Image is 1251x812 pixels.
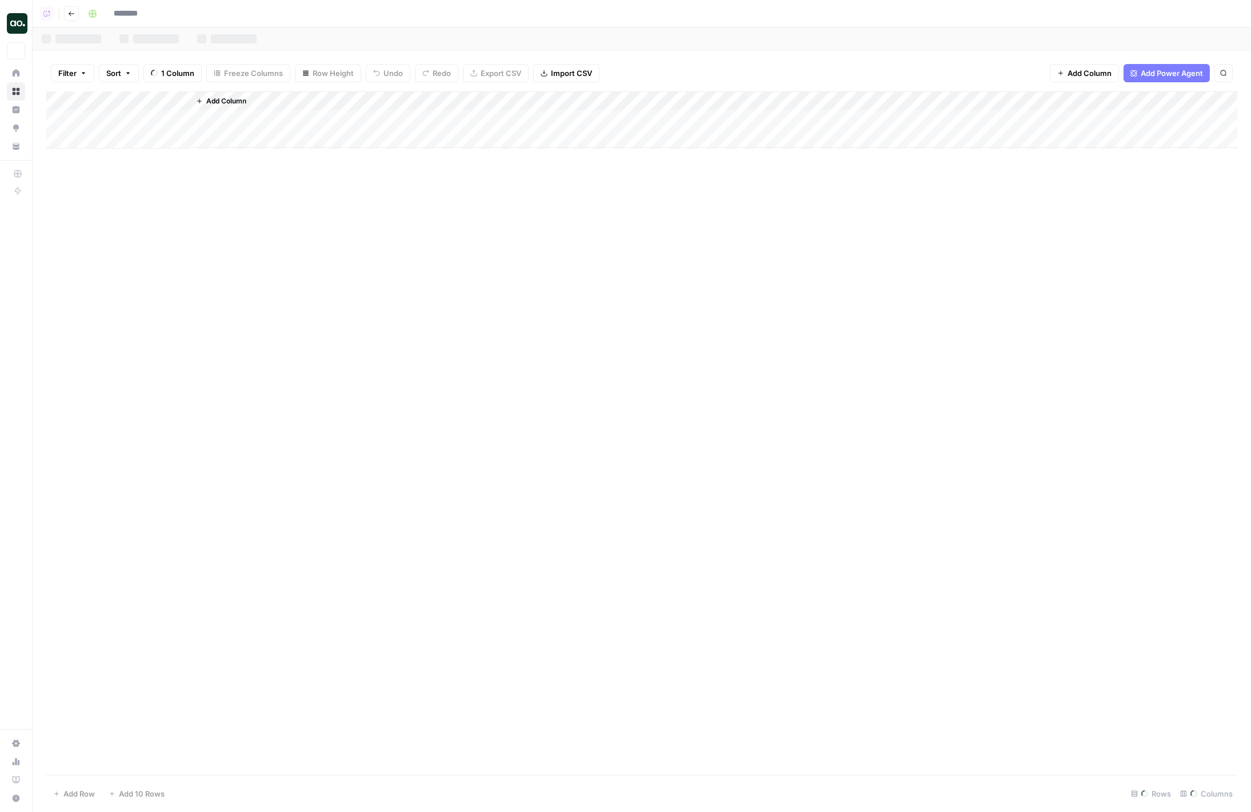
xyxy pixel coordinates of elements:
button: Filter [51,64,94,82]
span: Sort [106,67,121,79]
span: Freeze Columns [224,67,283,79]
button: Redo [415,64,458,82]
a: Home [7,64,25,82]
span: Import CSV [551,67,592,79]
button: Undo [366,64,410,82]
a: Your Data [7,137,25,155]
button: Help + Support [7,789,25,807]
span: Add Power Agent [1141,67,1203,79]
span: Row Height [313,67,354,79]
span: Filter [58,67,77,79]
span: Undo [383,67,403,79]
button: Freeze Columns [206,64,290,82]
div: Columns [1176,785,1237,803]
a: Insights [7,101,25,119]
button: Import CSV [533,64,599,82]
span: Add Row [63,788,95,799]
img: AirOps Builders Logo [7,13,27,34]
button: Add Row [46,785,102,803]
button: Add Power Agent [1124,64,1210,82]
button: 1 Column [143,64,202,82]
button: Sort [99,64,139,82]
span: Export CSV [481,67,521,79]
span: 1 Column [161,67,194,79]
button: Add 10 Rows [102,785,171,803]
button: Add Column [191,94,251,109]
span: Redo [433,67,451,79]
button: Export CSV [463,64,529,82]
a: Learning Hub [7,771,25,789]
a: Opportunities [7,119,25,137]
button: Workspace: AirOps Builders [7,9,25,38]
span: Add Column [206,96,246,106]
span: Add Column [1068,67,1112,79]
span: Add 10 Rows [119,788,165,799]
a: Usage [7,753,25,771]
div: Rows [1126,785,1176,803]
button: Row Height [295,64,361,82]
a: Settings [7,734,25,753]
a: Browse [7,82,25,101]
button: Add Column [1050,64,1119,82]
